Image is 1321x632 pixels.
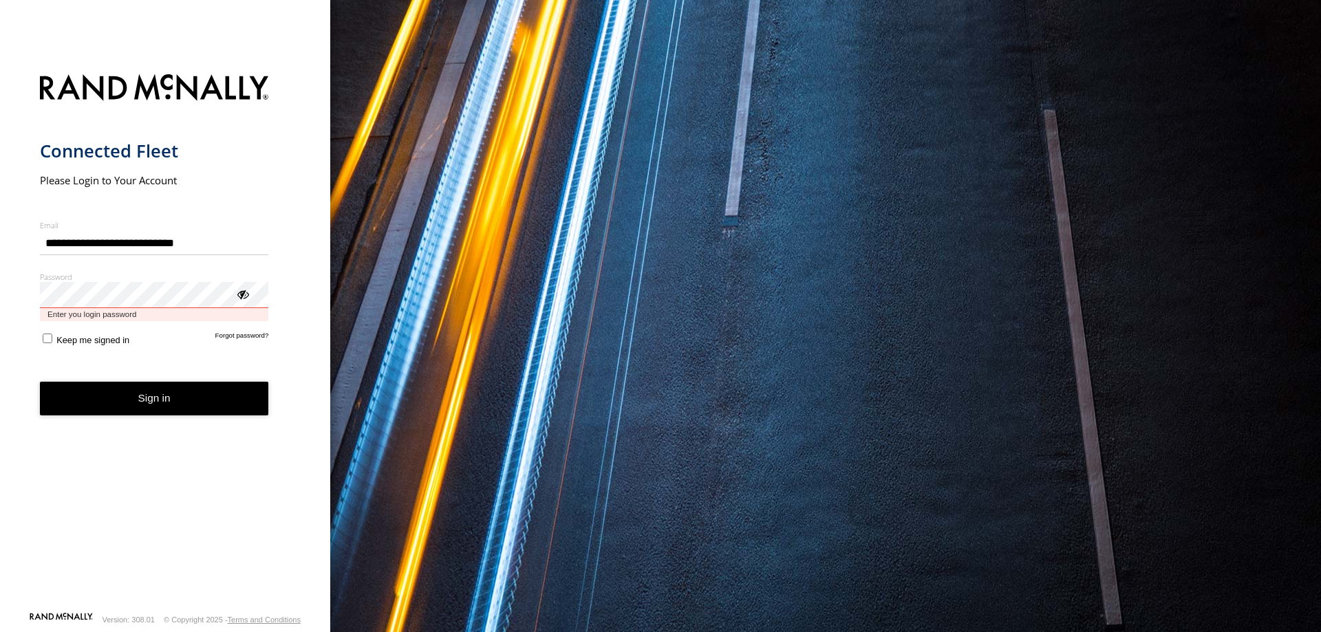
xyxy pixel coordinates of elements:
input: Keep me signed in [43,334,52,343]
div: ViewPassword [235,287,249,301]
form: main [40,66,291,611]
label: Password [40,272,269,282]
a: Visit our Website [30,613,93,626]
a: Terms and Conditions [228,615,301,624]
img: Rand McNally [40,72,269,107]
label: Email [40,220,269,230]
a: Forgot password? [215,331,269,345]
h1: Connected Fleet [40,140,269,162]
div: Version: 308.01 [103,615,155,624]
button: Sign in [40,382,269,415]
div: © Copyright 2025 - [164,615,301,624]
span: Keep me signed in [56,335,129,345]
h2: Please Login to Your Account [40,173,269,187]
span: Enter you login password [40,308,269,321]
